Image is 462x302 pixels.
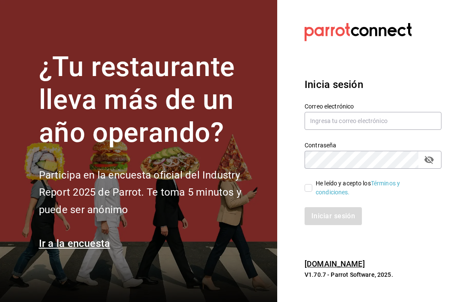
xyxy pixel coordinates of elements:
h2: Participa en la encuesta oficial del Industry Report 2025 de Parrot. Te toma 5 minutos y puede se... [39,167,267,219]
label: Contraseña [305,142,441,148]
p: V1.70.7 - Parrot Software, 2025. [305,270,441,279]
h1: ¿Tu restaurante lleva más de un año operando? [39,51,267,149]
a: Ir a la encuesta [39,237,110,249]
input: Ingresa tu correo electrónico [305,112,441,130]
h3: Inicia sesión [305,77,441,92]
button: passwordField [422,152,436,167]
label: Correo electrónico [305,103,441,109]
div: He leído y acepto los [316,179,435,197]
a: [DOMAIN_NAME] [305,259,365,268]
